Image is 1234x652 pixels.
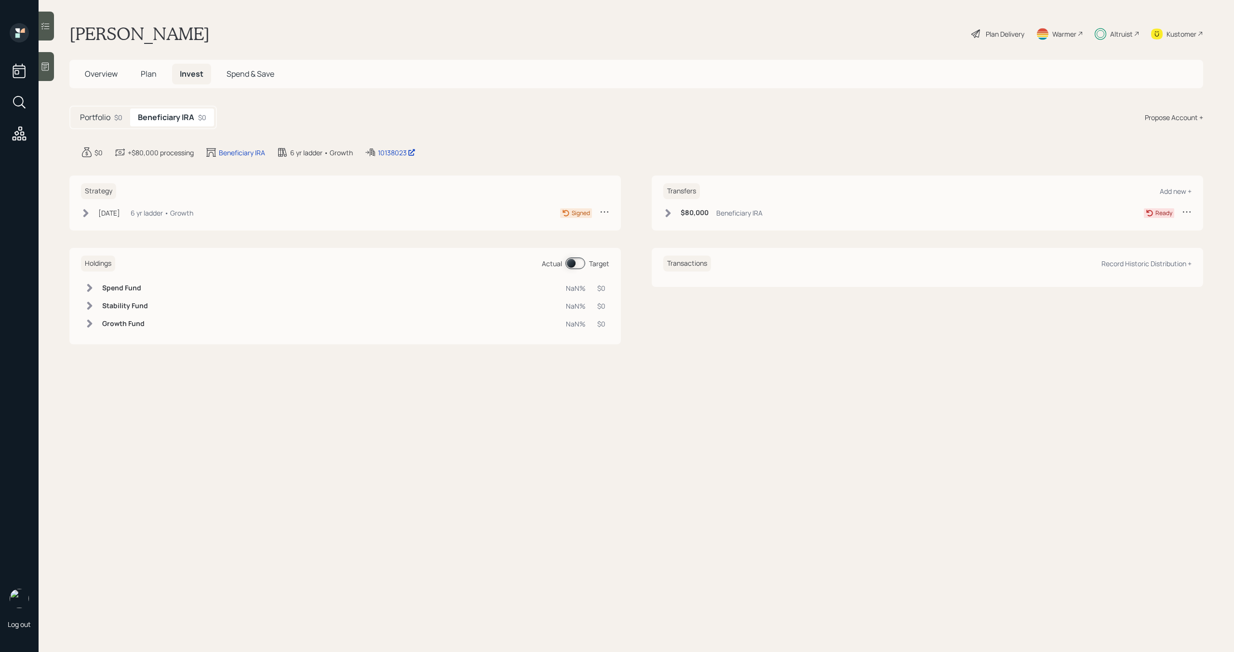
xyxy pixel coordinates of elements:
div: $0 [597,301,605,311]
div: Ready [1155,209,1172,217]
h6: Holdings [81,256,115,272]
div: Propose Account + [1145,112,1203,122]
h6: Spend Fund [102,284,148,292]
div: Plan Delivery [986,29,1024,39]
h1: [PERSON_NAME] [69,23,210,44]
div: NaN% [566,283,586,293]
div: $0 [114,112,122,122]
h6: Transfers [663,183,700,199]
h6: Growth Fund [102,320,148,328]
div: $0 [597,283,605,293]
div: Kustomer [1167,29,1196,39]
div: Add new + [1160,187,1192,196]
div: Warmer [1052,29,1076,39]
div: $0 [94,148,103,158]
h5: Portfolio [80,113,110,122]
span: Spend & Save [227,68,274,79]
div: $0 [597,319,605,329]
span: Invest [180,68,203,79]
div: Actual [542,258,562,269]
div: 10138023 [378,148,416,158]
h5: Beneficiary IRA [138,113,194,122]
div: NaN% [566,301,586,311]
div: Beneficiary IRA [219,148,265,158]
div: Signed [572,209,590,217]
span: Overview [85,68,118,79]
h6: $80,000 [681,209,709,217]
div: 6 yr ladder • Growth [290,148,353,158]
div: [DATE] [98,208,120,218]
div: NaN% [566,319,586,329]
div: Log out [8,620,31,629]
div: Target [589,258,609,269]
h6: Transactions [663,256,711,272]
div: 6 yr ladder • Growth [131,208,193,218]
div: +$80,000 processing [128,148,194,158]
div: Beneficiary IRA [716,208,763,218]
div: Altruist [1110,29,1133,39]
div: $0 [198,112,206,122]
h6: Stability Fund [102,302,148,310]
h6: Strategy [81,183,116,199]
div: Record Historic Distribution + [1101,259,1192,268]
img: michael-russo-headshot.png [10,589,29,608]
span: Plan [141,68,157,79]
